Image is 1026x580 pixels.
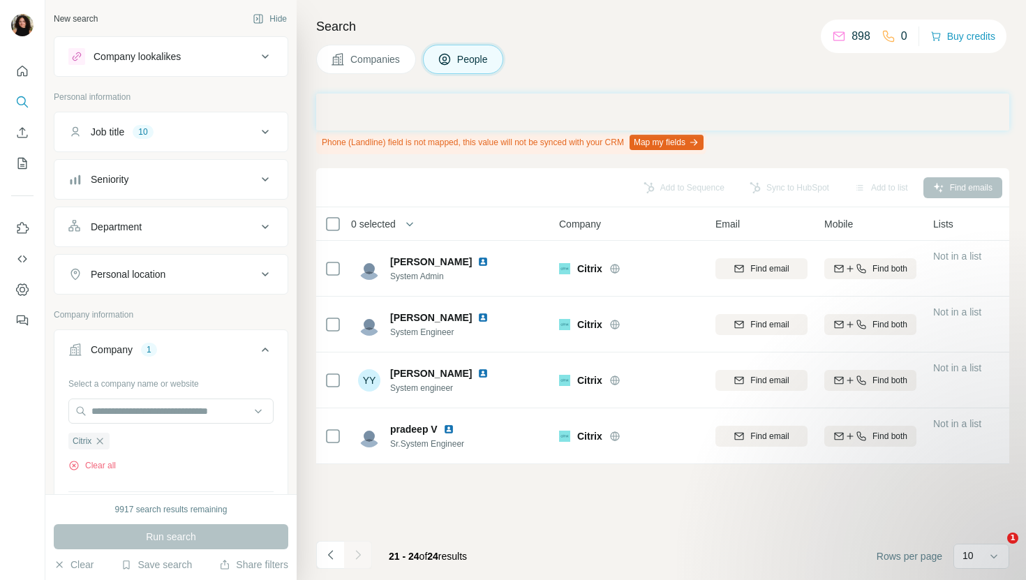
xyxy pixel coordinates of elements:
div: New search [54,13,98,25]
button: Use Surfe API [11,246,34,272]
button: Find email [715,370,808,391]
span: Not in a list [933,362,981,373]
img: Avatar [358,258,380,280]
span: Email [715,217,740,231]
span: People [457,52,489,66]
div: Seniority [91,172,128,186]
button: My lists [11,151,34,176]
span: Citrix [73,435,91,447]
span: Company [559,217,601,231]
img: LinkedIn logo [477,256,489,267]
button: Find email [715,314,808,335]
div: Job title [91,125,124,139]
span: Find both [872,374,907,387]
button: Clear all [68,459,116,472]
span: 24 [427,551,438,562]
button: Share filters [219,558,288,572]
span: results [389,551,467,562]
span: Find both [872,318,907,331]
button: Hide [243,8,297,29]
div: YY [358,369,380,392]
span: Not in a list [933,251,981,262]
button: Company lookalikes [54,40,288,73]
button: Seniority [54,163,288,196]
p: Company information [54,308,288,321]
span: Find email [750,374,789,387]
button: Buy credits [930,27,995,46]
span: System Admin [390,270,494,283]
img: Avatar [358,425,380,447]
button: Feedback [11,308,34,333]
button: Enrich CSV [11,120,34,145]
button: Navigate to previous page [316,541,344,569]
button: Clear [54,558,94,572]
button: Department [54,210,288,244]
span: Not in a list [933,418,981,429]
button: Job title10 [54,115,288,149]
iframe: Intercom live chat [979,533,1012,566]
button: Personal location [54,258,288,291]
span: 21 - 24 [389,551,419,562]
h4: Search [316,17,1009,36]
span: System engineer [390,382,494,394]
span: 0 selected [351,217,396,231]
span: Find email [750,430,789,443]
span: [PERSON_NAME] [390,311,472,325]
p: Personal information [54,91,288,103]
div: Select a company name or website [68,372,274,390]
span: System Engineer [390,326,494,339]
p: 0 [901,28,907,45]
span: pradeep V [390,422,438,436]
button: Company1 [54,333,288,372]
button: Dashboard [11,277,34,302]
span: Citrix [577,429,602,443]
span: Rows per page [877,549,942,563]
iframe: Banner [316,94,1009,131]
p: 10 [962,549,974,563]
button: Save search [121,558,192,572]
div: Company [91,343,133,357]
button: Use Surfe on LinkedIn [11,216,34,241]
button: Find both [824,258,916,279]
img: Avatar [11,14,34,36]
button: Find email [715,426,808,447]
div: Department [91,220,142,234]
div: 1 [141,343,157,356]
span: Mobile [824,217,853,231]
button: Find both [824,426,916,447]
div: Phone (Landline) field is not mapped, this value will not be synced with your CRM [316,131,706,154]
button: Find both [824,370,916,391]
span: Not in a list [933,306,981,318]
img: Logo of Citrix [559,431,570,442]
span: Find email [750,262,789,275]
button: Search [11,89,34,114]
span: Find both [872,430,907,443]
span: Find both [872,262,907,275]
span: [PERSON_NAME] [390,255,472,269]
div: Personal location [91,267,165,281]
span: Find email [750,318,789,331]
img: LinkedIn logo [443,424,454,435]
img: Logo of Citrix [559,375,570,386]
span: Citrix [577,318,602,332]
span: Citrix [577,262,602,276]
img: Logo of Citrix [559,319,570,330]
p: 898 [852,28,870,45]
span: of [419,551,428,562]
span: Lists [933,217,953,231]
img: Logo of Citrix [559,263,570,274]
button: Map my fields [630,135,704,150]
img: LinkedIn logo [477,312,489,323]
button: Find email [715,258,808,279]
img: Avatar [358,313,380,336]
span: [PERSON_NAME] [390,366,472,380]
button: Find both [824,314,916,335]
span: Companies [350,52,401,66]
img: LinkedIn logo [477,368,489,379]
button: Quick start [11,59,34,84]
div: 9917 search results remaining [115,503,228,516]
span: Citrix [577,373,602,387]
div: 10 [133,126,153,138]
span: 1 [1007,533,1018,544]
span: Sr.System Engineer [390,438,464,450]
